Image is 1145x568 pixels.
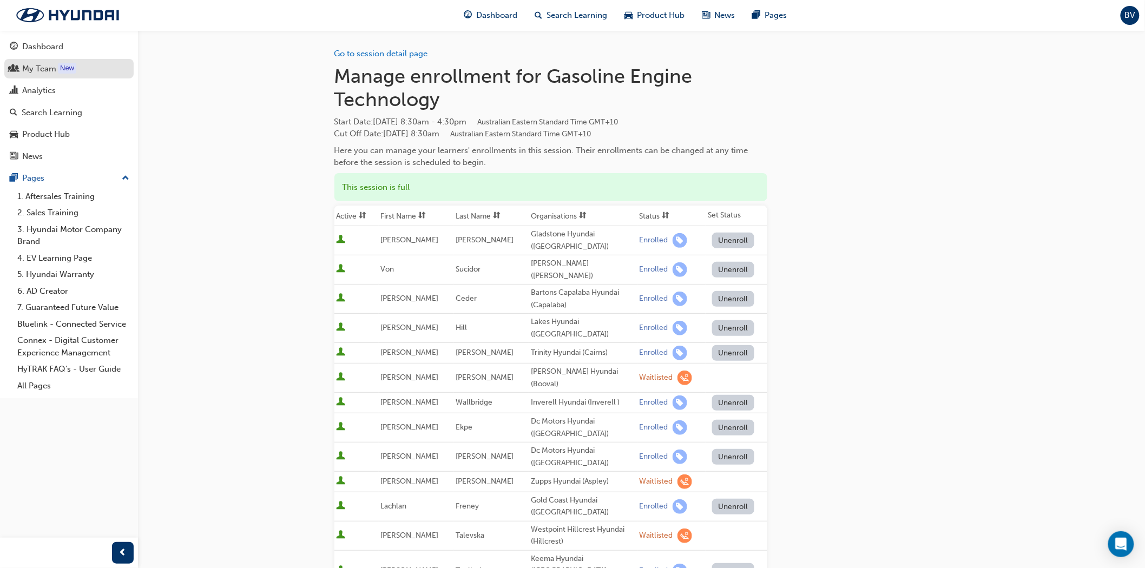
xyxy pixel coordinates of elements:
span: Freney [456,501,479,511]
span: User is active [337,501,346,512]
button: Pages [4,168,134,188]
span: User is active [337,451,346,462]
span: car-icon [624,9,633,22]
span: BV [1125,9,1135,22]
a: My Team [4,59,134,79]
a: Connex - Digital Customer Experience Management [13,332,134,361]
a: News [4,147,134,167]
div: Pages [22,172,44,184]
th: Toggle SortBy [529,206,637,226]
div: Dashboard [22,41,63,53]
span: learningRecordVerb_ENROLL-icon [673,420,687,435]
div: Here you can manage your learners' enrollments in this session. Their enrollments can be changed ... [334,144,767,169]
div: Enrolled [640,452,668,462]
span: [PERSON_NAME] [381,452,439,461]
a: 3. Hyundai Motor Company Brand [13,221,134,250]
span: Pages [765,9,787,22]
span: pages-icon [10,174,18,183]
span: [PERSON_NAME] [381,235,439,245]
th: Toggle SortBy [334,206,379,226]
button: Unenroll [712,291,754,307]
span: learningRecordVerb_ENROLL-icon [673,292,687,306]
button: Unenroll [712,449,754,465]
span: search-icon [535,9,542,22]
div: Dc Motors Hyundai ([GEOGRAPHIC_DATA]) [531,415,635,440]
span: [PERSON_NAME] [381,323,439,332]
span: User is active [337,322,346,333]
div: News [22,150,43,163]
span: learningRecordVerb_ENROLL-icon [673,450,687,464]
a: car-iconProduct Hub [616,4,693,27]
span: Start Date : [334,116,767,128]
button: Unenroll [712,320,754,336]
a: search-iconSearch Learning [526,4,616,27]
div: Enrolled [640,501,668,512]
div: Enrolled [640,398,668,408]
a: 4. EV Learning Page [13,250,134,267]
span: pages-icon [752,9,760,22]
a: guage-iconDashboard [455,4,526,27]
span: learningRecordVerb_WAITLIST-icon [677,529,692,543]
span: sorting-icon [493,212,501,221]
span: learningRecordVerb_ENROLL-icon [673,346,687,360]
div: Search Learning [22,107,82,119]
span: Search Learning [547,9,607,22]
span: User is active [337,530,346,541]
div: Lakes Hyundai ([GEOGRAPHIC_DATA]) [531,316,635,340]
span: Ceder [456,294,477,303]
div: Gladstone Hyundai ([GEOGRAPHIC_DATA]) [531,228,635,253]
div: Enrolled [640,323,668,333]
div: [PERSON_NAME] Hyundai (Booval) [531,366,635,390]
button: Unenroll [712,499,754,514]
div: Analytics [22,84,56,97]
button: Unenroll [712,420,754,435]
button: BV [1121,6,1140,25]
a: Search Learning [4,103,134,123]
span: User is active [337,372,346,383]
div: Enrolled [640,265,668,275]
span: people-icon [10,64,18,74]
span: [PERSON_NAME] [381,373,439,382]
span: [PERSON_NAME] [381,477,439,486]
span: news-icon [10,152,18,162]
a: news-iconNews [693,4,743,27]
span: learningRecordVerb_ENROLL-icon [673,233,687,248]
div: Dc Motors Hyundai ([GEOGRAPHIC_DATA]) [531,445,635,469]
span: [PERSON_NAME] [381,531,439,540]
a: 1. Aftersales Training [13,188,134,205]
div: Gold Coast Hyundai ([GEOGRAPHIC_DATA]) [531,494,635,519]
div: Open Intercom Messenger [1108,531,1134,557]
span: Product Hub [637,9,685,22]
span: Dashboard [476,9,517,22]
button: Unenroll [712,262,754,278]
span: [PERSON_NAME] [456,477,514,486]
span: [PERSON_NAME] [381,348,439,357]
span: sorting-icon [359,212,367,221]
a: Go to session detail page [334,49,428,58]
span: [PERSON_NAME] [381,398,439,407]
a: 6. AD Creator [13,283,134,300]
span: News [714,9,735,22]
span: learningRecordVerb_ENROLL-icon [673,321,687,335]
a: Dashboard [4,37,134,57]
span: learningRecordVerb_WAITLIST-icon [677,474,692,489]
span: [PERSON_NAME] [456,235,514,245]
span: [PERSON_NAME] [456,373,514,382]
img: Trak [5,4,130,27]
span: User is active [337,422,346,433]
span: Lachlan [381,501,407,511]
span: User is active [337,397,346,408]
div: Inverell Hyundai (Inverell ) [531,397,635,409]
span: sorting-icon [580,212,587,221]
th: Toggle SortBy [454,206,529,226]
span: up-icon [122,171,129,186]
span: chart-icon [10,86,18,96]
span: search-icon [10,108,17,118]
span: User is active [337,235,346,246]
span: Ekpe [456,422,473,432]
span: sorting-icon [419,212,426,221]
span: User is active [337,264,346,275]
span: Australian Eastern Standard Time GMT+10 [478,117,618,127]
a: Product Hub [4,124,134,144]
th: Toggle SortBy [637,206,706,226]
